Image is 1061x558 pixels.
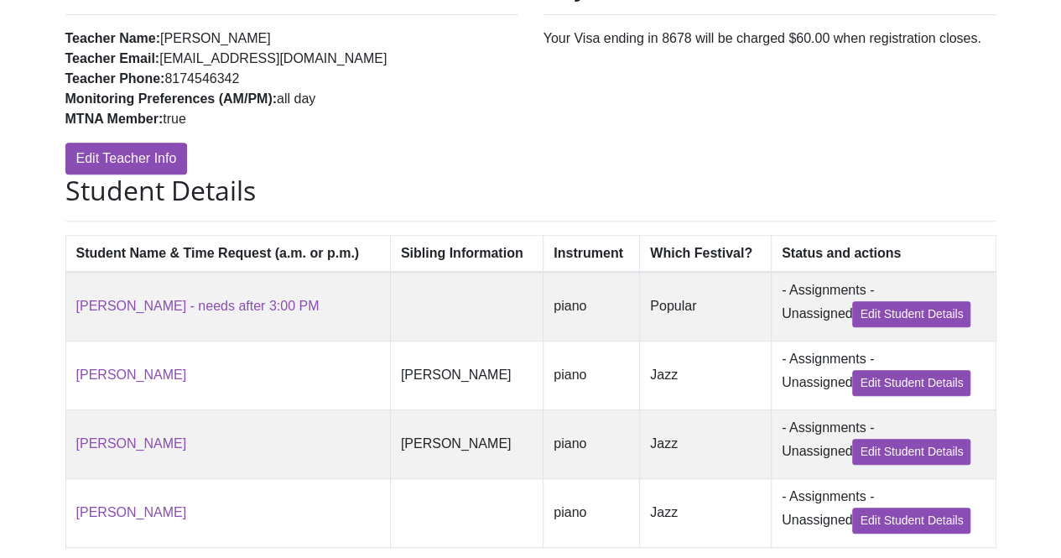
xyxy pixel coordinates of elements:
th: Instrument [544,235,640,272]
th: Which Festival? [640,235,772,272]
a: [PERSON_NAME] - needs after 3:00 PM [76,299,320,313]
td: - Assignments - Unassigned [771,341,996,409]
a: Edit Student Details [852,370,970,396]
h2: Student Details [65,175,996,206]
strong: Teacher Phone: [65,71,165,86]
td: [PERSON_NAME] [390,409,543,478]
li: [EMAIL_ADDRESS][DOMAIN_NAME] [65,49,518,69]
td: Jazz [640,341,772,409]
a: Edit Student Details [852,439,970,465]
a: [PERSON_NAME] [76,368,187,382]
a: Edit Student Details [852,508,970,534]
td: piano [544,409,640,478]
li: true [65,109,518,129]
td: [PERSON_NAME] [390,341,543,409]
li: 8174546342 [65,69,518,89]
td: - Assignments - Unassigned [771,409,996,478]
td: Jazz [640,478,772,547]
strong: MTNA Member: [65,112,164,126]
a: [PERSON_NAME] [76,436,187,451]
strong: Teacher Email: [65,51,160,65]
td: - Assignments - Unassigned [771,478,996,547]
li: all day [65,89,518,109]
th: Student Name & Time Request (a.m. or p.m.) [65,235,390,272]
strong: Teacher Name: [65,31,161,45]
td: Popular [640,272,772,342]
td: piano [544,341,640,409]
th: Status and actions [771,235,996,272]
li: [PERSON_NAME] [65,29,518,49]
td: piano [544,272,640,342]
a: Edit Teacher Info [65,143,188,175]
a: [PERSON_NAME] [76,505,187,519]
a: Edit Student Details [852,301,970,327]
td: piano [544,478,640,547]
td: Jazz [640,409,772,478]
td: - Assignments - Unassigned [771,272,996,342]
th: Sibling Information [390,235,543,272]
strong: Monitoring Preferences (AM/PM): [65,91,277,106]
